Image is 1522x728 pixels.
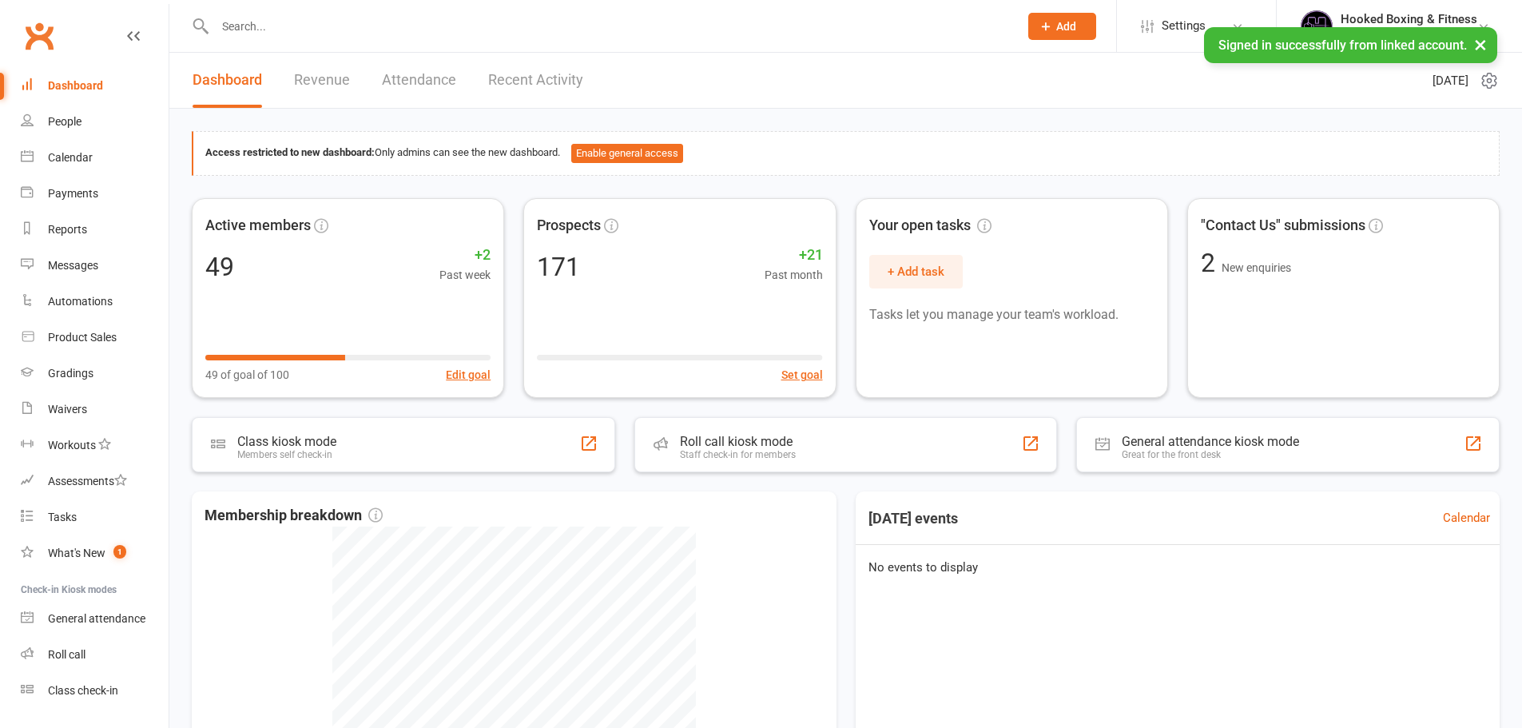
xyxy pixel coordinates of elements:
div: People [48,115,81,128]
a: Product Sales [21,320,169,356]
a: Tasks [21,499,169,535]
div: Assessments [48,475,127,487]
a: People [21,104,169,140]
a: Waivers [21,392,169,428]
div: Only admins can see the new dashboard. [205,144,1487,163]
span: 1 [113,545,126,559]
span: Membership breakdown [205,504,383,527]
div: 49 [205,254,234,280]
div: Class check-in [48,684,118,697]
button: × [1466,27,1495,62]
div: Workouts [48,439,96,452]
a: Dashboard [193,53,262,108]
div: Members self check-in [237,449,336,460]
div: Automations [48,295,113,308]
a: Payments [21,176,169,212]
div: Staff check-in for members [680,449,796,460]
button: Set goal [781,366,823,384]
a: Calendar [1443,508,1490,527]
a: Automations [21,284,169,320]
span: Add [1056,20,1076,33]
span: Settings [1162,8,1206,44]
a: Assessments [21,463,169,499]
a: Roll call [21,637,169,673]
span: New enquiries [1222,261,1291,274]
div: Roll call [48,648,85,661]
a: Class kiosk mode [21,673,169,709]
div: Tasks [48,511,77,523]
div: Dashboard [48,79,103,92]
span: +21 [765,244,823,267]
a: What's New1 [21,535,169,571]
div: General attendance [48,612,145,625]
div: 171 [537,254,580,280]
span: Past week [439,266,491,284]
button: Edit goal [446,366,491,384]
div: What's New [48,547,105,559]
a: Clubworx [19,16,59,56]
div: Payments [48,187,98,200]
div: Reports [48,223,87,236]
button: + Add task [869,255,963,288]
a: Recent Activity [488,53,583,108]
div: Great for the front desk [1122,449,1299,460]
span: Past month [765,266,823,284]
div: Roll call kiosk mode [680,434,796,449]
div: General attendance kiosk mode [1122,434,1299,449]
a: General attendance kiosk mode [21,601,169,637]
div: Hooked Boxing & Fitness [1341,26,1477,41]
div: Class kiosk mode [237,434,336,449]
a: Workouts [21,428,169,463]
a: Dashboard [21,68,169,104]
span: "Contact Us" submissions [1201,214,1365,237]
button: Add [1028,13,1096,40]
p: Tasks let you manage your team's workload. [869,304,1154,325]
span: Prospects [537,214,601,237]
a: Calendar [21,140,169,176]
div: Gradings [48,367,93,380]
div: No events to display [849,545,1507,590]
div: Hooked Boxing & Fitness [1341,12,1477,26]
span: Signed in successfully from linked account. [1218,38,1467,53]
button: Enable general access [571,144,683,163]
h3: [DATE] events [856,504,971,533]
div: Product Sales [48,331,117,344]
span: [DATE] [1433,71,1468,90]
div: Waivers [48,403,87,416]
span: 49 of goal of 100 [205,366,289,384]
a: Messages [21,248,169,284]
span: Active members [205,214,311,237]
input: Search... [210,15,1007,38]
span: 2 [1201,248,1222,278]
span: Your open tasks [869,214,991,237]
img: thumb_image1731986243.png [1301,10,1333,42]
div: Messages [48,259,98,272]
a: Revenue [294,53,350,108]
div: Calendar [48,151,93,164]
strong: Access restricted to new dashboard: [205,146,375,158]
a: Attendance [382,53,456,108]
a: Gradings [21,356,169,392]
a: Reports [21,212,169,248]
span: +2 [439,244,491,267]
